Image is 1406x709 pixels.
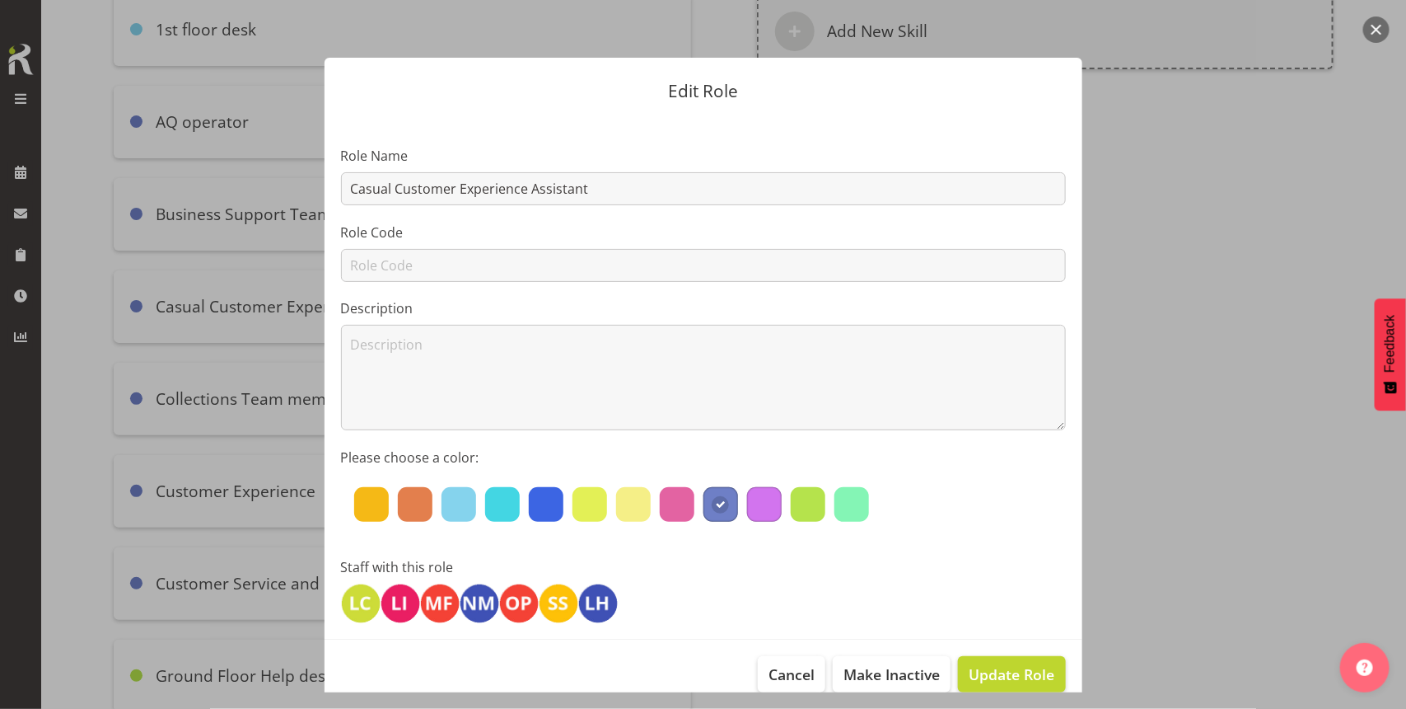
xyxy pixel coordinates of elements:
[341,172,1066,205] input: Role Name
[1357,660,1373,676] img: help-xxl-2.png
[381,584,420,623] img: lisa-imamura11675.jpg
[843,664,940,685] span: Make Inactive
[420,584,460,623] img: marianne-foster11679.jpg
[958,656,1065,693] button: Update Role
[341,298,1066,318] label: Description
[341,146,1066,166] label: Role Name
[768,664,815,685] span: Cancel
[1375,298,1406,411] button: Feedback - Show survey
[341,448,1066,467] label: Please choose a color:
[969,664,1054,685] span: Update Role
[341,249,1066,282] input: Role Code
[499,584,539,623] img: oshadha-perera11685.jpg
[341,82,1066,100] p: Edit Role
[341,584,381,623] img: linda-cooper11673.jpg
[578,584,618,623] img: linley-hawkes11680.jpg
[460,584,499,623] img: nichole-mauleon11684.jpg
[539,584,578,623] img: saranya-sarisa11689.jpg
[833,656,951,693] button: Make Inactive
[341,557,1066,577] label: Staff with this role
[758,656,825,693] button: Cancel
[341,223,1066,242] label: Role Code
[1383,315,1398,373] span: Feedback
